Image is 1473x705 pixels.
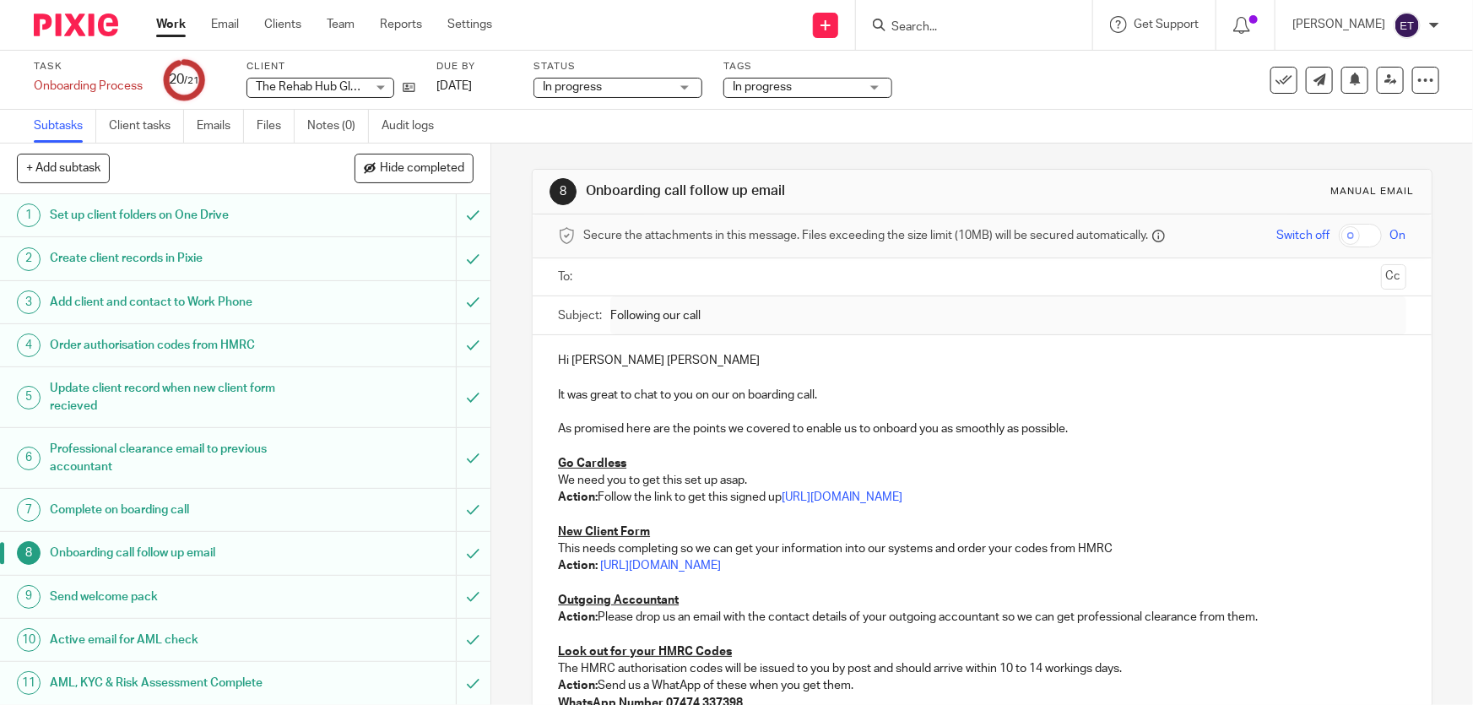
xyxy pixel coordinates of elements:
[456,428,490,488] div: Mark as to do
[1341,67,1368,94] button: Snooze task
[256,81,404,93] span: The Rehab Hub Glasgow Ltd
[456,576,490,618] div: Mark as to do
[307,110,369,143] a: Notes (0)
[558,609,1405,626] p: Please drop us an email with the contact details of your outgoing accountant so we can get profes...
[380,162,464,176] span: Hide completed
[456,367,490,427] div: Mark as to do
[447,16,492,33] a: Settings
[1377,67,1404,94] a: Reassign task
[34,78,143,95] div: Onboarding Process
[456,281,490,323] div: Mark as to do
[246,60,415,73] label: Client
[17,386,41,409] div: 5
[50,670,309,696] h1: AML, KYC & Risk Assessment Complete
[1331,185,1415,198] div: Manual email
[558,540,1405,557] p: This needs completing so we can get your information into our systems and order your codes from HMRC
[50,437,309,480] h1: Professional clearance email to previous accountant
[34,14,118,36] img: Pixie
[50,246,309,271] h1: Create client records in Pixie
[403,81,415,94] i: Open client page
[558,268,577,285] label: To:
[17,671,41,695] div: 11
[558,526,650,538] u: New Client Form
[50,290,309,315] h1: Add client and contact to Work Phone
[50,333,309,358] h1: Order authorisation codes from HMRC
[543,81,602,93] span: In progress
[436,80,472,92] span: [DATE]
[211,16,239,33] a: Email
[456,324,490,366] div: Mark as to do
[156,16,186,33] a: Work
[1134,19,1199,30] span: Get Support
[456,619,490,661] div: Mark as to do
[550,178,577,205] div: 8
[1292,16,1385,33] p: [PERSON_NAME]
[109,110,184,143] a: Client tasks
[17,498,41,522] div: 7
[558,646,732,658] u: Look out for your HMRC Codes
[169,70,199,89] div: 20
[456,532,490,574] div: Mark as to do
[586,182,1018,200] h1: Onboarding call follow up email
[558,660,1405,677] p: The HMRC authorisation codes will be issued to you by post and should arrive within 10 to 14 work...
[17,203,41,227] div: 1
[456,489,490,531] div: Mark as to do
[558,307,602,324] label: Subject:
[264,16,301,33] a: Clients
[558,611,598,623] strong: Action:
[583,227,1148,244] span: Secure the attachments in this message. Files exceeding the size limit (10MB) will be secured aut...
[456,237,490,279] div: Mark as to do
[558,420,1405,437] p: As promised here are the points we covered to enable us to onboard you as smoothly as possible.
[558,387,1405,404] p: It was great to chat to you on our on boarding call.
[17,628,41,652] div: 10
[782,491,902,503] a: [URL][DOMAIN_NAME]
[1152,230,1165,242] i: Files are stored in Pixie and a secure link is sent to the message recipient.
[382,110,447,143] a: Audit logs
[558,680,598,691] strong: Action:
[890,20,1042,35] input: Search
[456,662,490,704] div: Mark as to do
[558,560,598,572] strong: Action:
[327,16,355,33] a: Team
[17,585,41,609] div: 9
[1306,67,1333,94] a: Send new email to The Rehab Hub Glasgow Ltd
[558,594,679,606] u: Outgoing Accountant
[17,541,41,565] div: 8
[558,491,598,503] strong: Action:
[355,154,474,182] button: Hide completed
[558,458,626,469] u: Go Cardless
[733,81,792,93] span: In progress
[184,76,199,85] small: /21
[558,352,1405,369] p: Hi [PERSON_NAME] [PERSON_NAME]
[17,447,41,470] div: 6
[1390,227,1406,244] span: On
[50,376,309,419] h1: Update client record when new client form recieved
[34,60,143,73] label: Task
[17,247,41,271] div: 2
[380,16,422,33] a: Reports
[50,540,309,566] h1: Onboarding call follow up email
[558,472,1405,489] p: We need you to get this set up asap.
[1381,264,1406,290] button: Cc
[456,194,490,236] div: Mark as to do
[257,110,295,143] a: Files
[17,290,41,314] div: 3
[34,110,96,143] a: Subtasks
[600,560,721,572] a: [URL][DOMAIN_NAME]
[50,497,309,523] h1: Complete on boarding call
[17,334,41,357] div: 4
[1277,227,1330,244] span: Switch off
[436,60,512,73] label: Due by
[50,584,309,610] h1: Send welcome pack
[197,110,244,143] a: Emails
[723,60,892,73] label: Tags
[1394,12,1421,39] img: svg%3E
[17,154,110,182] button: + Add subtask
[50,203,309,228] h1: Set up client folders on One Drive
[533,60,702,73] label: Status
[558,677,1405,694] p: Send us a WhatApp of these when you get them.
[558,489,1405,506] p: Follow the link to get this signed up
[50,627,309,653] h1: Active email for AML check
